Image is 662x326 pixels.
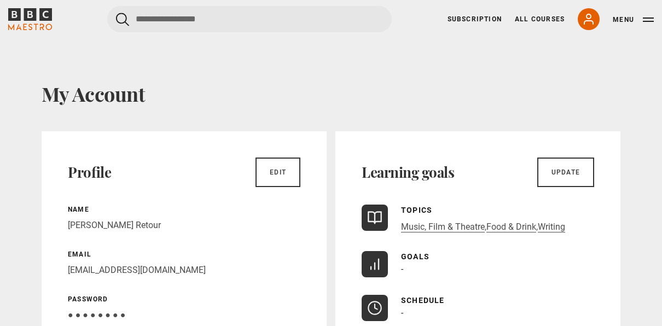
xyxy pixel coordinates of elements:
p: Password [68,294,300,304]
svg: BBC Maestro [8,8,52,30]
button: Submit the search query [116,13,129,26]
h2: Profile [68,164,111,181]
p: [PERSON_NAME] Retour [68,219,300,232]
p: Goals [401,251,429,263]
h1: My Account [42,82,620,105]
a: Writing [538,222,565,232]
a: Food & Drink [486,222,536,232]
a: Music, Film & Theatre [401,222,485,232]
h2: Learning goals [362,164,454,181]
p: Schedule [401,295,445,306]
span: - [401,307,403,318]
a: All Courses [515,14,565,24]
p: [EMAIL_ADDRESS][DOMAIN_NAME] [68,264,300,277]
p: Email [68,249,300,259]
button: Toggle navigation [613,14,654,25]
input: Search [107,6,392,32]
p: Topics [401,205,565,216]
span: ● ● ● ● ● ● ● ● [68,310,125,320]
p: , , [401,220,565,234]
a: Edit [255,158,300,187]
a: Update [537,158,594,187]
a: Subscription [448,14,502,24]
p: Name [68,205,300,214]
span: - [401,264,403,274]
